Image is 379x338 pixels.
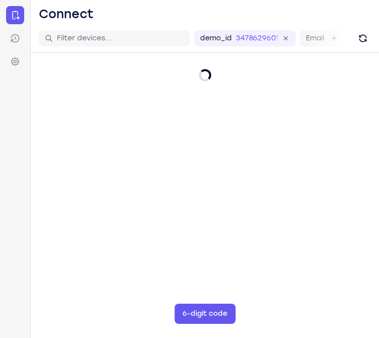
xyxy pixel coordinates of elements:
a: Connect [6,6,24,24]
button: Refresh [355,30,371,46]
label: Email [306,33,324,43]
button: 6-digit code [174,304,235,324]
a: Sessions [6,29,24,47]
h1: Connect [39,6,94,22]
input: Filter devices... [57,33,184,43]
label: demo_id [200,33,232,43]
a: Settings [6,52,24,71]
